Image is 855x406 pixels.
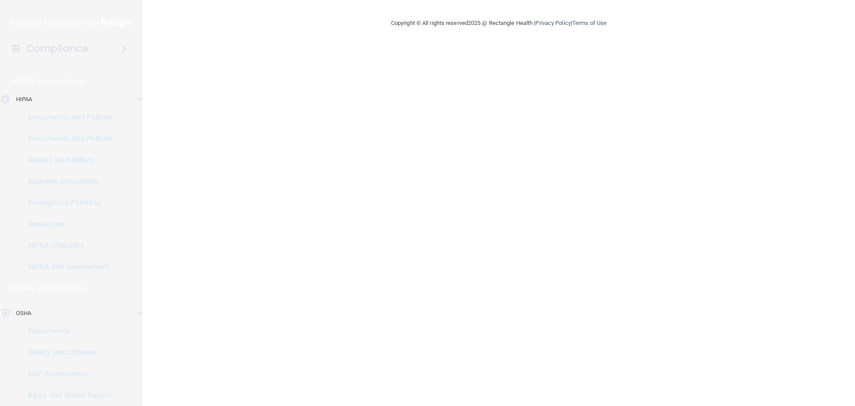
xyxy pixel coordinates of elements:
p: Emergency Planning [6,198,127,207]
p: Self-Assessment [6,369,127,378]
p: Learn More! [39,283,86,294]
p: Documents and Policies [6,113,127,122]
div: Copyright © All rights reserved 2025 @ Rectangle Health | | [336,9,661,37]
img: PMB logo [11,14,132,32]
p: HIPAA [12,76,35,87]
p: Resources [6,220,127,229]
p: HIPAA [16,94,33,105]
a: Privacy Policy [535,20,570,26]
p: HIPAA Checklist [6,241,127,250]
p: OSHA [16,308,31,319]
p: Safety Data Sheets [6,348,127,357]
p: Documents and Policies [6,134,127,143]
p: Business Associates [6,177,127,186]
p: OSHA [12,283,34,294]
a: Terms of Use [572,20,607,26]
p: HIPAA Risk Assessment [6,262,127,271]
p: Learn More! [39,76,86,87]
p: Documents [6,327,127,336]
p: Report an Incident [6,156,127,164]
p: Injury and Illness Report [6,391,127,400]
h4: Compliance [26,42,88,55]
